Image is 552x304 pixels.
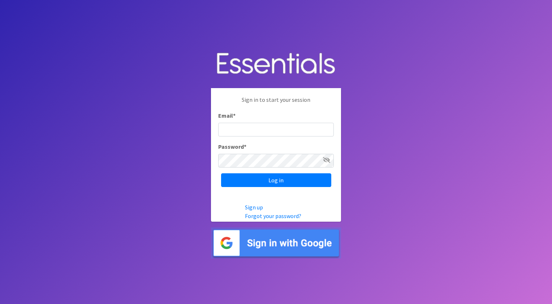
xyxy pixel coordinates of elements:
abbr: required [244,143,246,150]
img: Sign in with Google [211,227,341,259]
a: Sign up [245,204,263,211]
img: Human Essentials [211,45,341,83]
label: Email [218,111,236,120]
label: Password [218,142,246,151]
abbr: required [233,112,236,119]
p: Sign in to start your session [218,95,334,111]
input: Log in [221,173,331,187]
a: Forgot your password? [245,212,301,220]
